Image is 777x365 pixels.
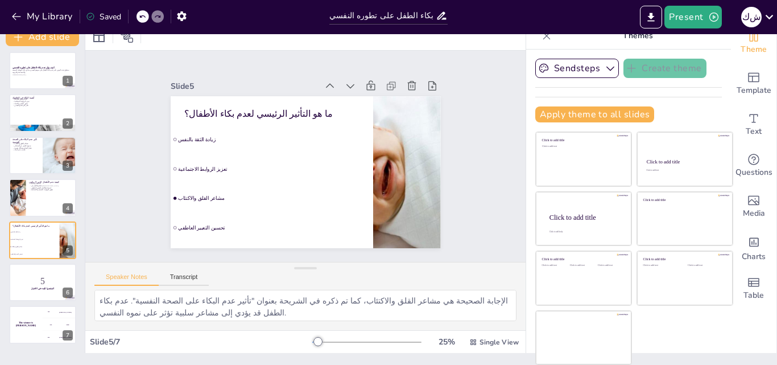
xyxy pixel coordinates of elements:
[741,43,767,56] span: Theme
[66,324,69,326] div: Jaap
[178,137,371,142] span: زيادة الثقة بالنفس
[433,337,460,347] div: 25 %
[13,147,39,149] p: خطر الإصابة بمشاكل نفسية
[535,106,654,122] button: Apply theme to all slides
[731,104,776,145] div: Add text boxes
[9,306,76,343] div: 7
[13,224,56,227] p: ما هو التأثير الرئيسي لعدم بكاء الأطفال؟
[542,145,623,148] div: Click to add text
[86,11,121,22] div: Saved
[646,170,722,172] div: Click to add text
[9,7,77,26] button: My Library
[535,59,619,78] button: Sendsteps
[480,338,519,347] span: Single View
[13,67,55,69] strong: كيف يؤثر عدم بكاء الطفل على تطوره النفسي
[29,185,73,187] p: تشجيع التعبير عن [DEMOGRAPHIC_DATA]
[688,264,724,267] div: Click to add text
[329,7,436,24] input: Insert title
[9,137,76,174] div: https://cdn.sendsteps.com/images/logo/sendsteps_logo_white.pnghttps://cdn.sendsteps.com/images/lo...
[63,330,73,341] div: 7
[29,187,73,189] p: استخدام الألعاب للتعبير العاطفي
[640,6,662,28] button: Export to PowerPoint
[9,264,76,301] div: https://cdn.sendsteps.com/images/logo/sendsteps_logo_white.pnghttps://cdn.sendsteps.com/images/lo...
[746,125,762,138] span: Text
[11,239,59,240] span: تعزيز الروابط الاجتماعية
[63,203,73,214] div: 4
[9,52,76,89] div: https://cdn.sendsteps.com/images/logo/sendsteps_logo_white.pnghttps://cdn.sendsteps.com/images/lo...
[171,81,318,92] div: Slide 5
[90,337,312,347] div: Slide 5 / 7
[13,138,39,144] p: تأثير عدم البكاء على الصحة النفسية
[59,337,71,339] div: [PERSON_NAME]
[735,166,772,179] span: Questions
[43,319,76,331] div: 200
[542,264,568,267] div: Click to add text
[13,98,73,100] p: البكاء وسيلة للتواصل
[643,264,679,267] div: Click to add text
[29,189,73,191] p: تطوير المهارات النفسية والاجتماعية
[9,94,76,132] div: https://cdn.sendsteps.com/images/logo/sendsteps_logo_white.pnghttps://cdn.sendsteps.com/images/lo...
[13,100,73,102] p: تعزيز الروابط الاجتماعية
[9,222,76,259] div: https://cdn.sendsteps.com/images/logo/sendsteps_logo_white.pnghttps://cdn.sendsteps.com/images/lo...
[13,102,73,105] p: شعور بالأمان والانتماء
[13,96,73,99] p: أهمية البكاء في الطفولة
[63,76,73,86] div: 1
[63,288,73,298] div: 6
[664,6,721,28] button: Present
[542,138,623,142] div: Click to add title
[159,273,209,286] button: Transcript
[737,84,771,97] span: Template
[731,227,776,268] div: Add charts and graphs
[647,159,722,165] div: Click to add title
[90,27,108,46] div: Layout
[741,6,762,28] button: ش ك
[623,59,706,78] button: Create theme
[731,145,776,186] div: Get real-time input from your audience
[643,257,725,261] div: Click to add title
[94,290,516,321] textarea: الإجابة الصحيحة هي مشاعر القلق والاكتئاب، كما تم ذكره في الشريحة بعنوان "تأثير عدم البكاء على الص...
[6,28,79,46] button: Add slide
[731,186,776,227] div: Add images, graphics, shapes or video
[570,264,596,267] div: Click to add text
[178,166,371,172] span: تعزيز الروابط الاجتماعية
[13,275,73,288] p: 5
[94,273,159,286] button: Speaker Notes
[11,231,59,233] span: زيادة الثقة بالنفس
[13,149,39,151] p: علامات عدم البكاء
[731,22,776,63] div: Change the overall theme
[556,22,720,50] p: Themes
[542,257,623,261] div: Click to add title
[13,145,39,147] p: صعوبة التعبير عن المشاعر
[13,73,73,76] p: Generated with [URL]
[31,288,55,290] strong: استعدوا للبدء في الاختبار!
[63,161,73,171] div: 3
[9,322,43,327] h4: The winner is [PERSON_NAME]
[13,69,73,73] p: ستتناول هذه العرض تأثير عدم بكاء الأطفال على نموهم النفسي، بما في ذلك العوامل النفسية والاجتماعية...
[178,225,371,231] span: تحسين التعبير العاطفي
[9,179,76,216] div: https://cdn.sendsteps.com/images/logo/sendsteps_logo_white.pnghttps://cdn.sendsteps.com/images/lo...
[178,195,371,201] span: مشاعر القلق والاكتئاب
[29,181,73,184] p: كيفية دعم الأطفال الذين لا يبكون
[63,245,73,256] div: 5
[549,231,621,233] div: Click to add body
[13,143,39,145] p: مشاعر القلق والاكتئاب
[743,289,764,302] span: Table
[13,104,73,106] p: تأثير على النمو النفسي
[743,207,765,220] span: Media
[43,306,76,318] div: 100
[11,253,59,255] span: تحسين التعبير العاطفي
[11,246,59,248] span: مشاعر القلق والاكتئاب
[549,213,622,221] div: Click to add title
[731,63,776,104] div: Add ready made slides
[120,30,134,43] span: Position
[643,198,725,202] div: Click to add title
[598,264,623,267] div: Click to add text
[63,118,73,129] div: 2
[741,7,762,27] div: ش ك
[731,268,776,309] div: Add a table
[184,107,359,120] p: ما هو التأثير الرئيسي لعدم بكاء الأطفال؟
[43,331,76,344] div: 300
[29,183,73,185] p: بيئة آمنة وداعمة
[742,251,766,263] span: Charts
